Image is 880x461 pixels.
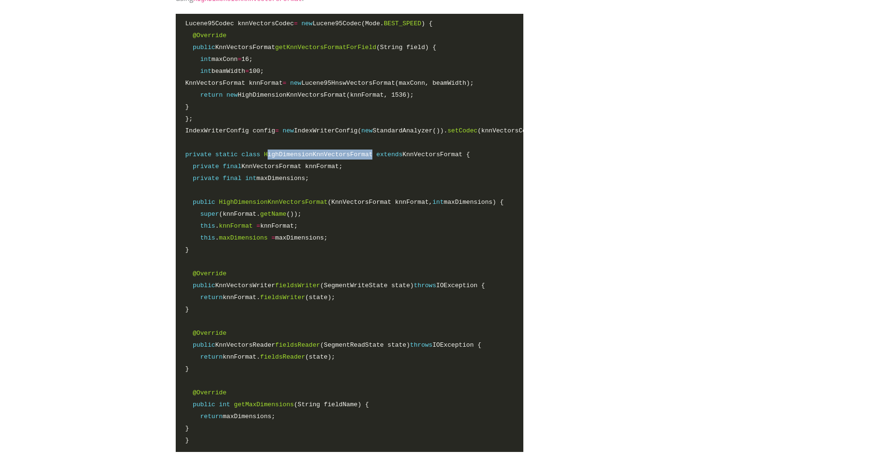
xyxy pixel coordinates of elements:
span: = [238,56,241,63]
span: return [200,294,222,301]
span: new [227,91,238,99]
span: = [257,222,260,230]
span: int [200,56,211,63]
span: KnnVectorsFormat (String field) { [185,42,436,52]
span: (KnnVectorsFormat knnFormat, maxDimensions) { [185,197,504,207]
span: } [185,304,189,314]
span: fieldsReader [275,341,320,349]
span: int [432,199,444,206]
span: . knnFormat; [185,221,298,231]
span: throws [414,282,436,289]
span: final [223,163,241,170]
span: @Override [193,32,227,39]
span: new [301,20,313,27]
span: public [193,401,215,408]
span: new [361,127,373,134]
span: = [275,127,279,134]
span: public [193,199,215,206]
span: = [294,20,298,27]
span: (String fieldName) { [185,400,369,410]
span: (knnFormat. ()); [185,209,301,219]
span: @Override [193,270,227,277]
span: int [200,68,211,75]
span: knnFormat [219,222,253,230]
span: private [185,151,211,158]
span: getKnnVectorsFormatForField [275,44,376,51]
span: new [283,127,294,134]
span: } [185,423,189,433]
span: super [200,210,219,218]
span: } [185,435,189,445]
span: BEST_SPEED [384,20,421,27]
span: maxConn 16; [185,54,253,64]
span: knnFormat. (state); [185,292,335,302]
span: KnnVectorsReader (SegmentReadState state) IOException { [185,340,481,350]
span: class [241,151,260,158]
span: private [193,175,219,182]
span: int [245,175,257,182]
span: this [200,234,215,241]
span: } [185,364,189,374]
span: KnnVectorsWriter (SegmentWriteState state) IOException { [185,281,485,291]
span: KnnVectorsFormat knnFormat Lucene95HnswVectorsFormat(maxConn, beamWidth); [185,78,474,88]
span: fieldsWriter [275,282,320,289]
span: = [283,80,287,87]
span: public [193,341,215,349]
span: IndexWriterConfig config IndexWriterConfig( StandardAnalyzer()). (knnVectorsCodec); [185,126,545,136]
span: beamWidth 100; [185,66,264,76]
span: maxDimensions; [185,411,275,421]
span: public [193,44,215,51]
span: }; [185,114,193,124]
span: . maxDimensions; [185,233,328,243]
span: return [200,353,222,361]
span: static [215,151,238,158]
span: = [245,68,249,75]
span: KnnVectorsFormat knnFormat; [185,161,342,171]
span: extends [376,151,402,158]
span: int [219,401,230,408]
span: = [271,234,275,241]
span: knnFormat. (state); [185,352,335,362]
span: Lucene95Codec knnVectorsCodec Lucene95Codec(Mode. ) { [185,19,432,29]
span: getName [260,210,286,218]
span: @Override [193,389,227,396]
span: new [290,80,301,87]
span: public [193,282,215,289]
span: } [185,245,189,255]
span: fieldsWriter [260,294,305,301]
span: fieldsReader [260,353,305,361]
span: setCodec [448,127,478,134]
span: maxDimensions [219,234,268,241]
span: this [200,222,215,230]
span: return [200,91,222,99]
span: HighDimensionKnnVectorsFormat [219,199,328,206]
span: throws [410,341,432,349]
span: getMaxDimensions [234,401,294,408]
span: maxDimensions; [185,173,309,183]
span: @Override [193,330,227,337]
span: final [223,175,241,182]
span: HighDimensionKnnVectorsFormat [264,151,372,158]
span: } [185,102,189,112]
span: private [193,163,219,170]
span: KnnVectorsFormat { [185,150,470,160]
span: return [200,413,222,420]
span: HighDimensionKnnVectorsFormat(knnFormat, 1536); [185,90,414,100]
